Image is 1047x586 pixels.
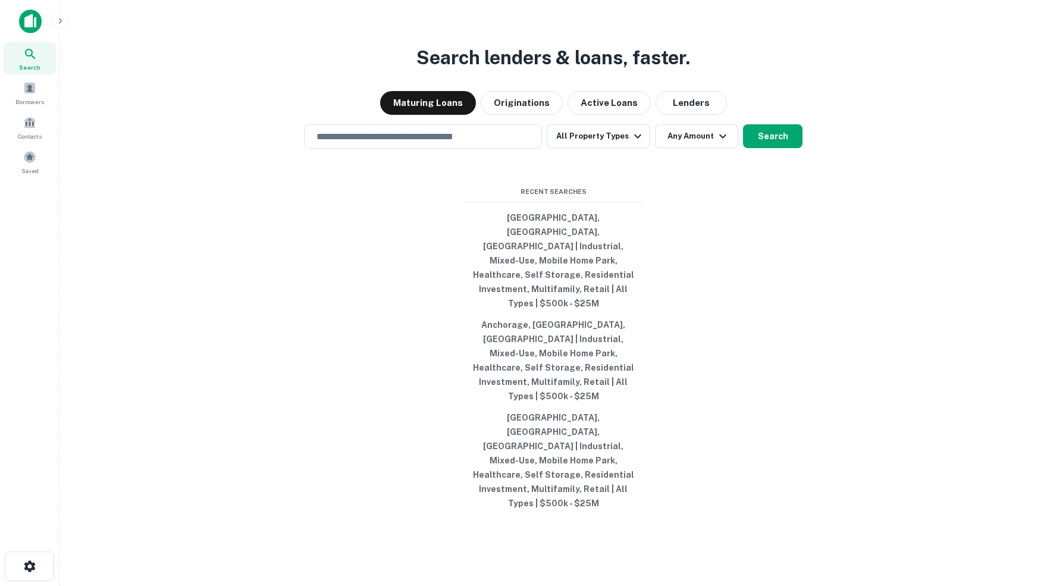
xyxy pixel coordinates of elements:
a: Search [4,42,56,74]
span: Saved [21,166,39,176]
span: Borrowers [15,97,44,106]
button: Originations [481,91,563,115]
button: Active Loans [568,91,651,115]
button: Any Amount [655,124,738,148]
button: Anchorage, [GEOGRAPHIC_DATA], [GEOGRAPHIC_DATA] | Industrial, Mixed-Use, Mobile Home Park, Health... [464,314,642,407]
a: Contacts [4,111,56,143]
span: Contacts [18,131,42,141]
button: Search [743,124,803,148]
button: [GEOGRAPHIC_DATA], [GEOGRAPHIC_DATA], [GEOGRAPHIC_DATA] | Industrial, Mixed-Use, Mobile Home Park... [464,207,642,314]
span: Search [19,62,40,72]
iframe: Chat Widget [988,491,1047,548]
h3: Search lenders & loans, faster. [416,43,690,72]
button: All Property Types [547,124,650,148]
button: Maturing Loans [380,91,476,115]
button: Lenders [656,91,727,115]
a: Borrowers [4,77,56,109]
a: Saved [4,146,56,178]
span: Recent Searches [464,187,642,197]
button: [GEOGRAPHIC_DATA], [GEOGRAPHIC_DATA], [GEOGRAPHIC_DATA] | Industrial, Mixed-Use, Mobile Home Park... [464,407,642,514]
img: capitalize-icon.png [19,10,42,33]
